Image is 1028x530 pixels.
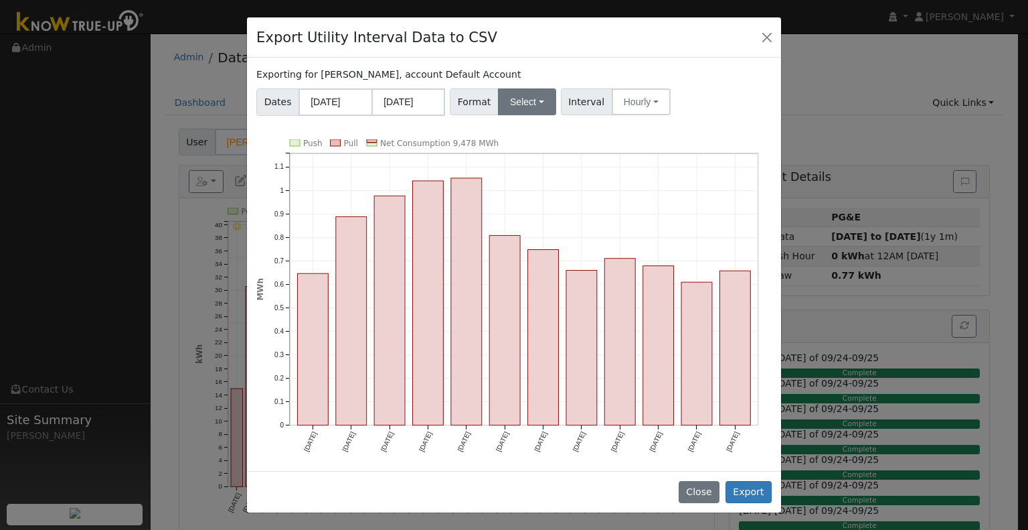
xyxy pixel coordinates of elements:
[489,235,520,425] rect: onclick=""
[280,421,284,429] text: 0
[679,481,719,504] button: Close
[561,88,612,115] span: Interval
[274,257,284,264] text: 0.7
[298,273,329,425] rect: onclick=""
[533,430,548,452] text: [DATE]
[336,216,367,425] rect: onclick=""
[274,280,284,287] text: 0.6
[451,178,482,425] rect: onclick=""
[720,271,751,425] rect: onclick=""
[610,430,625,452] text: [DATE]
[495,430,510,452] text: [DATE]
[379,430,395,452] text: [DATE]
[256,88,299,116] span: Dates
[303,139,323,148] text: Push
[344,139,358,148] text: Pull
[758,27,776,46] button: Close
[566,270,597,425] rect: onclick=""
[681,282,712,425] rect: onclick=""
[498,88,556,115] button: Select
[648,430,663,452] text: [DATE]
[274,210,284,217] text: 0.9
[528,249,559,425] rect: onclick=""
[725,481,772,504] button: Export
[274,398,284,405] text: 0.1
[280,186,284,194] text: 1
[572,430,587,452] text: [DATE]
[418,430,433,452] text: [DATE]
[274,233,284,241] text: 0.8
[274,327,284,334] text: 0.4
[274,350,284,358] text: 0.3
[687,430,702,452] text: [DATE]
[643,266,674,425] rect: onclick=""
[374,196,405,425] rect: onclick=""
[256,27,497,48] h4: Export Utility Interval Data to CSV
[380,139,499,148] text: Net Consumption 9,478 MWh
[604,258,635,425] rect: onclick=""
[274,163,284,170] text: 1.1
[303,430,318,452] text: [DATE]
[456,430,472,452] text: [DATE]
[256,278,265,301] text: MWh
[274,304,284,311] text: 0.5
[274,375,284,382] text: 0.2
[256,68,521,82] label: Exporting for [PERSON_NAME], account Default Account
[725,430,740,452] text: [DATE]
[341,430,357,452] text: [DATE]
[450,88,499,115] span: Format
[413,181,444,425] rect: onclick=""
[612,88,671,115] button: Hourly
